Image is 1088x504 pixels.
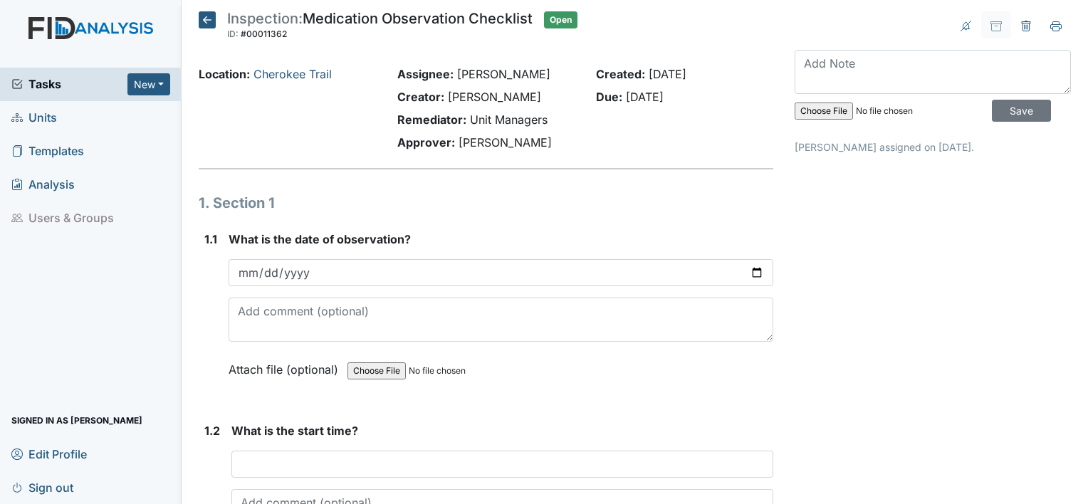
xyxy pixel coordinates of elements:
[397,90,444,104] strong: Creator:
[227,10,303,27] span: Inspection:
[992,100,1051,122] input: Save
[448,90,541,104] span: [PERSON_NAME]
[596,67,645,81] strong: Created:
[795,140,1071,154] p: [PERSON_NAME] assigned on [DATE].
[199,192,773,214] h1: 1. Section 1
[229,353,344,378] label: Attach file (optional)
[229,232,411,246] span: What is the date of observation?
[204,422,220,439] label: 1.2
[397,112,466,127] strong: Remediator:
[11,174,75,196] span: Analysis
[596,90,622,104] strong: Due:
[241,28,287,39] span: #00011362
[231,424,358,438] span: What is the start time?
[11,409,142,431] span: Signed in as [PERSON_NAME]
[11,476,73,498] span: Sign out
[227,11,533,43] div: Medication Observation Checklist
[199,67,250,81] strong: Location:
[649,67,686,81] span: [DATE]
[127,73,170,95] button: New
[11,107,57,129] span: Units
[397,67,454,81] strong: Assignee:
[457,67,550,81] span: [PERSON_NAME]
[11,140,84,162] span: Templates
[397,135,455,149] strong: Approver:
[253,67,332,81] a: Cherokee Trail
[626,90,664,104] span: [DATE]
[459,135,552,149] span: [PERSON_NAME]
[11,75,127,93] a: Tasks
[470,112,548,127] span: Unit Managers
[204,231,217,248] label: 1.1
[11,443,87,465] span: Edit Profile
[227,28,239,39] span: ID:
[544,11,577,28] span: Open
